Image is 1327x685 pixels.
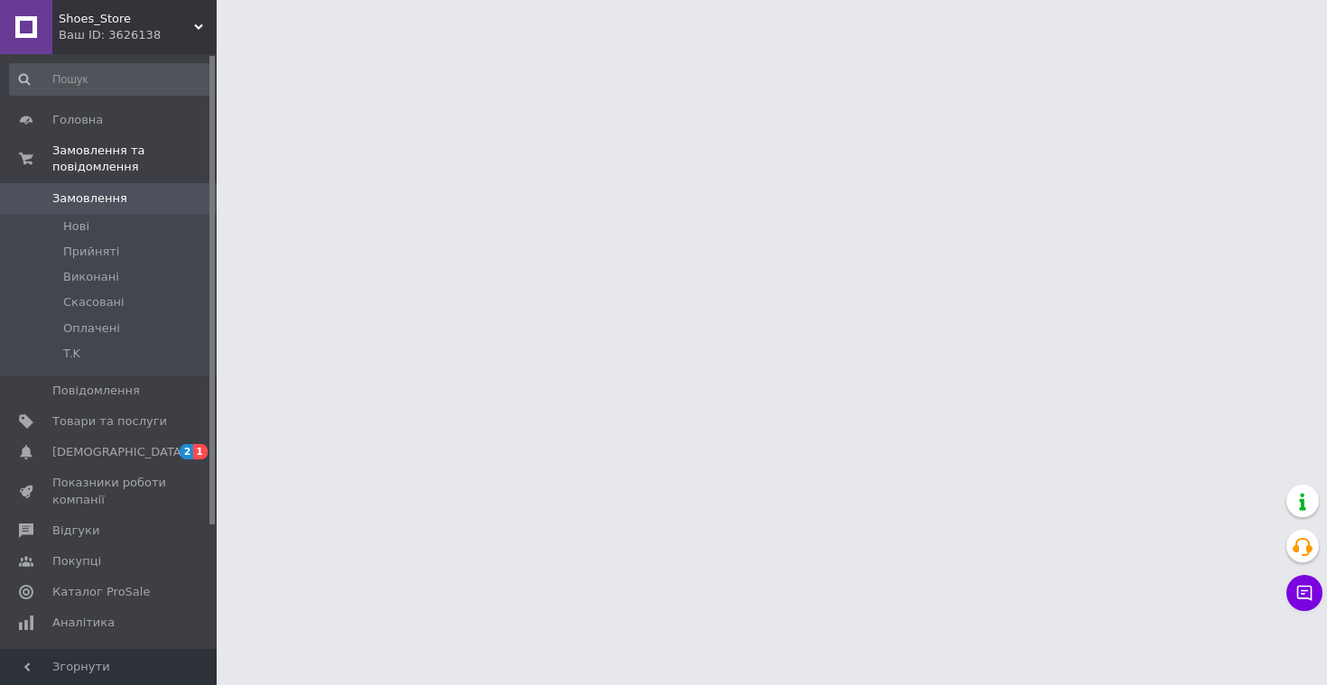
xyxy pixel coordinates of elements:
[52,553,101,569] span: Покупці
[52,523,99,539] span: Відгуки
[63,320,120,337] span: Оплачені
[63,244,119,260] span: Прийняті
[52,383,140,399] span: Повідомлення
[1286,575,1322,611] button: Чат з покупцем
[52,112,103,128] span: Головна
[63,218,89,235] span: Нові
[52,584,150,600] span: Каталог ProSale
[52,413,167,430] span: Товари та послуги
[193,444,208,459] span: 1
[52,475,167,507] span: Показники роботи компанії
[52,190,127,207] span: Замовлення
[59,27,217,43] div: Ваш ID: 3626138
[9,63,213,96] input: Пошук
[63,294,125,310] span: Скасовані
[59,11,194,27] span: Shoes_Store
[52,143,217,175] span: Замовлення та повідомлення
[63,269,119,285] span: Виконані
[52,646,167,679] span: Управління сайтом
[180,444,194,459] span: 2
[52,615,115,631] span: Аналітика
[52,444,186,460] span: [DEMOGRAPHIC_DATA]
[63,346,80,362] span: T.K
